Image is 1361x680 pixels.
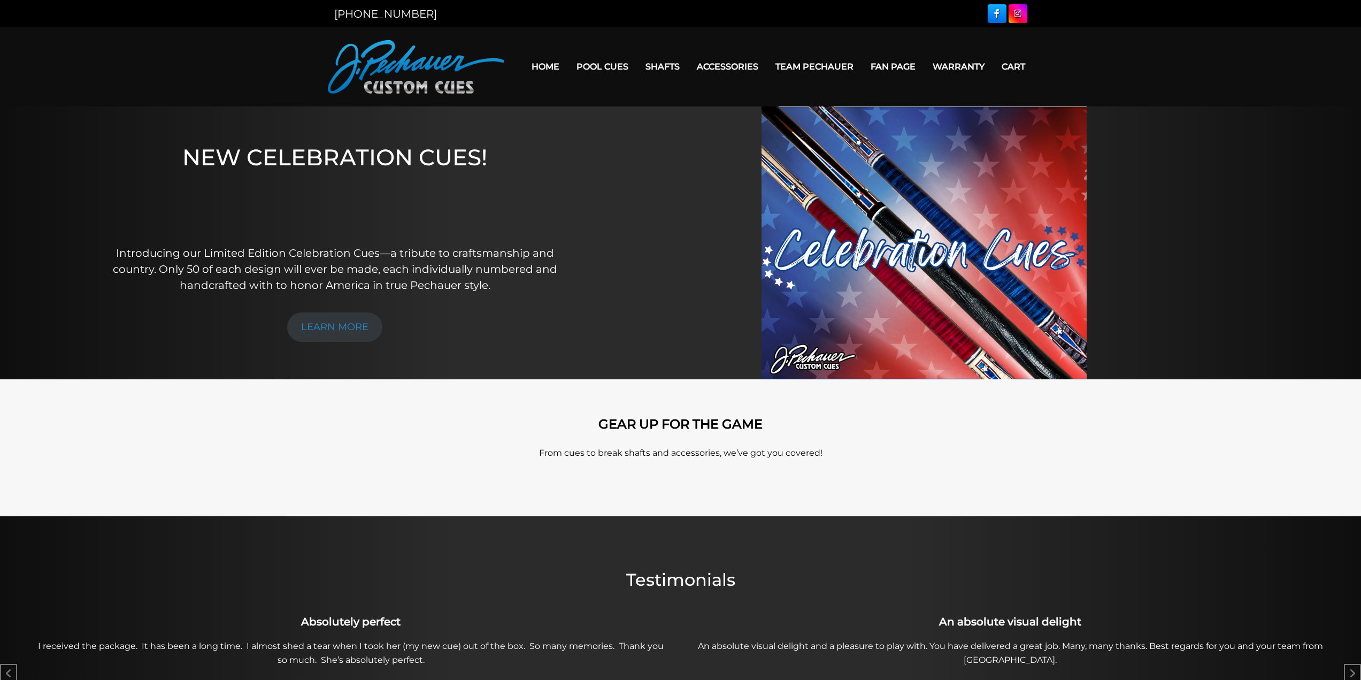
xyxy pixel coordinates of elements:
p: From cues to break shafts and accessories, we’ve got you covered! [376,447,986,460]
a: Fan Page [862,53,924,80]
p: I received the package. It has been a long time. I almost shed a tear when I took her (my new cue... [27,639,675,667]
a: Home [523,53,568,80]
h3: An absolute visual delight [687,614,1334,630]
a: Accessories [688,53,767,80]
a: Team Pechauer [767,53,862,80]
a: LEARN MORE [287,312,382,342]
a: Warranty [924,53,993,80]
h1: NEW CELEBRATION CUES! [107,144,563,230]
p: An absolute visual delight and a pleasure to play with. You have delivered a great job. Many, man... [687,639,1334,667]
a: Pool Cues [568,53,637,80]
img: Pechauer Custom Cues [328,40,504,94]
h3: Absolutely perfect [27,614,675,630]
a: Shafts [637,53,688,80]
a: [PHONE_NUMBER] [334,7,437,20]
p: Introducing our Limited Edition Celebration Cues—a tribute to craftsmanship and country. Only 50 ... [107,245,563,293]
a: Cart [993,53,1034,80]
strong: GEAR UP FOR THE GAME [598,416,763,432]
